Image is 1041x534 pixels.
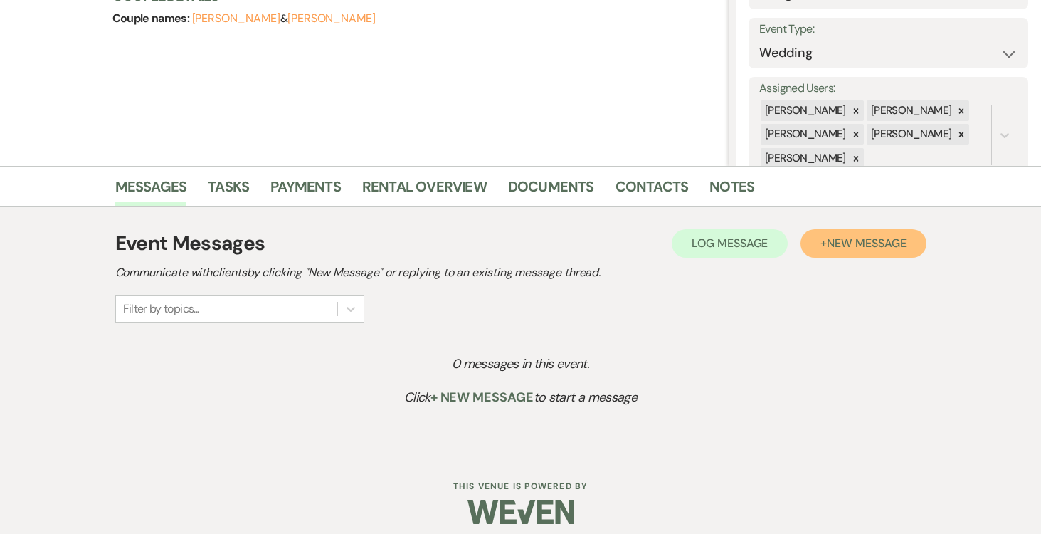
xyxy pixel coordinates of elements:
[112,11,192,26] span: Couple names:
[362,175,487,206] a: Rental Overview
[508,175,594,206] a: Documents
[115,175,187,206] a: Messages
[867,124,954,145] div: [PERSON_NAME]
[192,13,280,24] button: [PERSON_NAME]
[270,175,341,206] a: Payments
[115,264,926,281] h2: Communicate with clients by clicking "New Message" or replying to an existing message thread.
[761,100,848,121] div: [PERSON_NAME]
[761,124,848,145] div: [PERSON_NAME]
[759,19,1018,40] label: Event Type:
[672,229,788,258] button: Log Message
[709,175,754,206] a: Notes
[430,389,534,406] span: + New Message
[827,236,906,251] span: New Message
[867,100,954,121] div: [PERSON_NAME]
[761,148,848,169] div: [PERSON_NAME]
[192,11,376,26] span: &
[147,354,894,375] p: 0 messages in this event.
[287,13,376,24] button: [PERSON_NAME]
[759,78,1018,99] label: Assigned Users:
[147,387,894,408] p: Click to start a message
[123,300,199,318] div: Filter by topics...
[692,236,768,251] span: Log Message
[208,175,249,206] a: Tasks
[615,175,689,206] a: Contacts
[800,229,926,258] button: +New Message
[115,229,265,258] h1: Event Messages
